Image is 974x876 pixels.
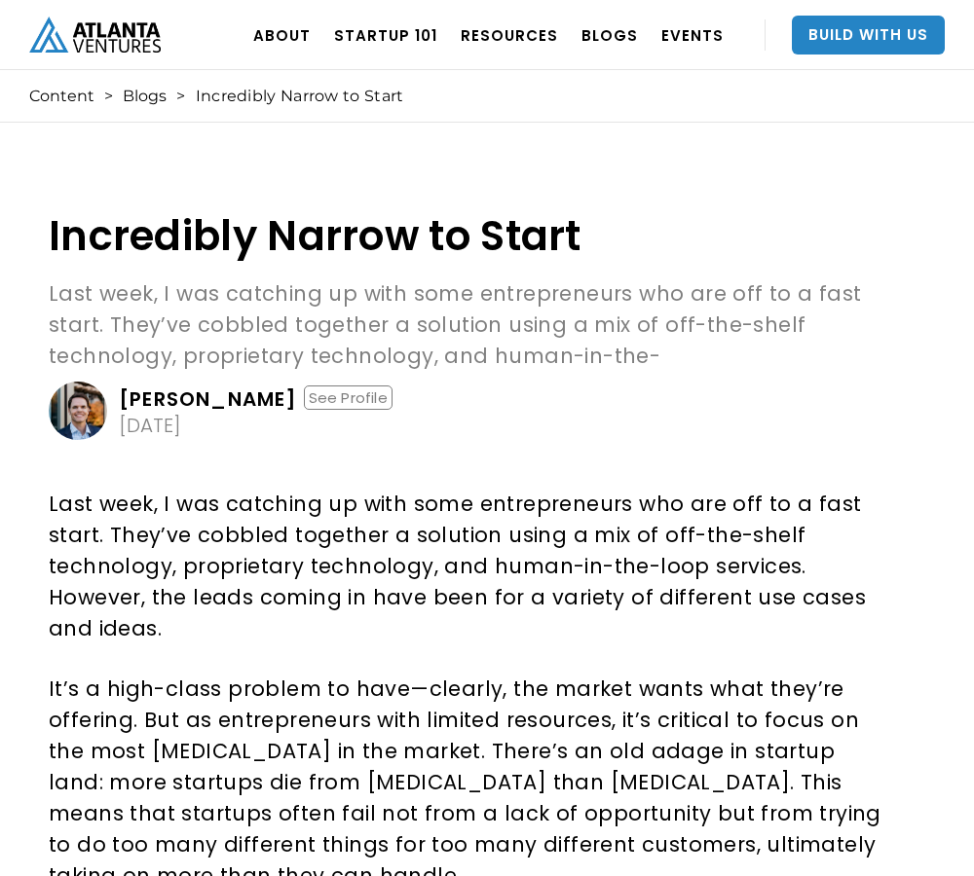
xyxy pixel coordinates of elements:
[792,16,945,55] a: Build With Us
[196,87,404,106] div: Incredibly Narrow to Start
[49,278,890,372] p: Last week, I was catching up with some entrepreneurs who are off to a fast start. They’ve cobbled...
[119,389,298,409] div: [PERSON_NAME]
[49,213,890,259] h1: Incredibly Narrow to Start
[123,87,167,106] a: Blogs
[176,87,185,106] div: >
[49,489,883,644] p: Last week, I was catching up with some entrepreneurs who are off to a fast start. They’ve cobbled...
[49,382,890,440] a: [PERSON_NAME]See Profile[DATE]
[253,8,311,62] a: ABOUT
[304,385,393,410] div: See Profile
[334,8,437,62] a: Startup 101
[29,87,94,106] a: Content
[104,87,113,106] div: >
[119,416,181,435] div: [DATE]
[461,8,558,62] a: RESOURCES
[581,8,638,62] a: BLOGS
[661,8,724,62] a: EVENTS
